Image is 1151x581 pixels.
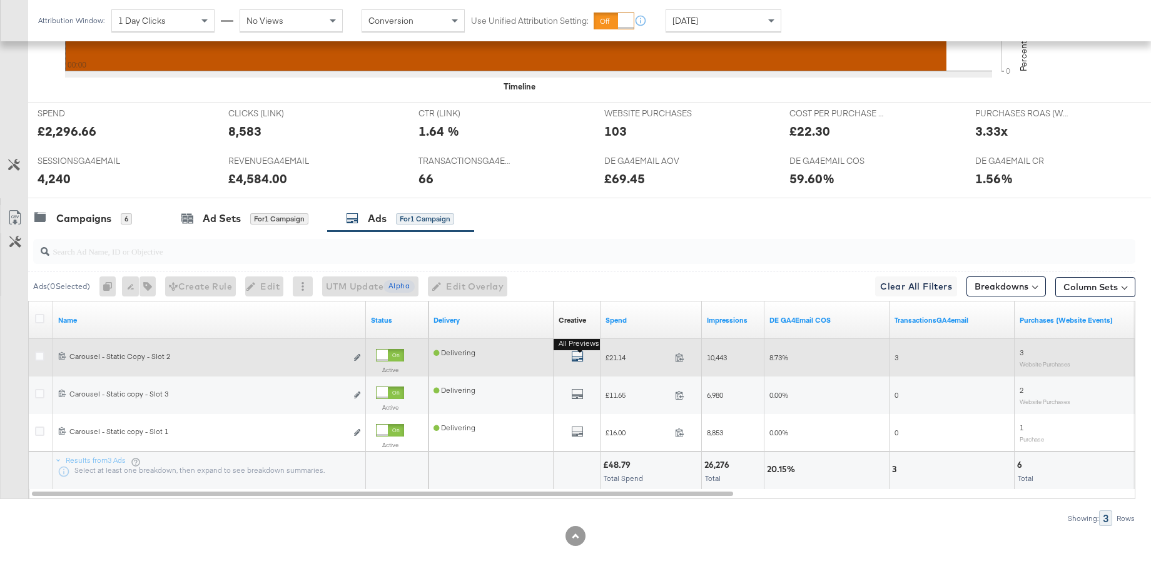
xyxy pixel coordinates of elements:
a: Shows the creative associated with your ad. [559,315,586,325]
div: 1.56% [975,169,1013,188]
span: £11.65 [606,390,670,400]
span: 0.00% [769,390,788,400]
span: 8.73% [769,353,788,362]
span: DE GA4EMAIL COS [789,155,883,167]
div: 59.60% [789,169,834,188]
span: 3 [895,353,898,362]
span: Clear All Filters [880,279,952,295]
a: Reflects the ability of your Ad to achieve delivery. [434,315,549,325]
div: Carousel - Static copy - Slot 1 [69,427,347,437]
a: The number of times your ad was served. On mobile apps an ad is counted as served the first time ... [707,315,759,325]
sub: Website Purchases [1020,398,1070,405]
div: 4,240 [38,169,71,188]
span: Delivering [434,385,475,395]
span: 1 Day Clicks [118,15,166,26]
div: 8,583 [228,122,261,140]
a: Ad Name. [58,315,361,325]
span: COST PER PURCHASE (WEBSITE EVENTS) [789,108,883,119]
a: The number of times a purchase was made tracked by your Custom Audience pixel on your website aft... [1020,315,1135,325]
span: 0.00% [769,428,788,437]
div: Creative [559,315,586,325]
div: Showing: [1067,514,1099,523]
span: 2 [1020,385,1023,395]
span: 1 [1020,423,1023,432]
label: Active [376,403,404,412]
span: 3 [1020,348,1023,357]
button: Clear All Filters [875,276,957,296]
span: CTR (LINK) [418,108,512,119]
button: Breakdowns [966,276,1046,296]
div: Carousel - Static copy - Slot 3 [69,389,347,399]
a: The total amount spent to date. [606,315,697,325]
div: 103 [604,122,627,140]
button: Column Sets [1055,277,1135,297]
span: PURCHASES ROAS (WEBSITE EVENTS) [975,108,1069,119]
div: for 1 Campaign [250,213,308,225]
input: Search Ad Name, ID or Objective [49,234,1035,258]
span: TRANSACTIONSGA4EMAIL [418,155,512,167]
div: 3 [892,463,900,475]
div: Ad Sets [203,211,241,226]
div: 1.64 % [418,122,459,140]
div: Attribution Window: [38,16,105,25]
span: 10,443 [707,353,727,362]
sub: Website Purchases [1020,360,1070,368]
span: Conversion [368,15,413,26]
div: £48.79 [603,459,634,471]
div: £22.30 [789,122,830,140]
div: Ads ( 0 Selected) [33,281,90,292]
span: Total Spend [604,473,643,483]
div: 20.15% [767,463,799,475]
div: for 1 Campaign [396,213,454,225]
div: 26,276 [704,459,733,471]
div: 3 [1099,510,1112,526]
div: Timeline [504,81,535,93]
div: 3.33x [975,122,1008,140]
div: Ads [368,211,387,226]
span: Delivering [434,423,475,432]
div: 6 [1017,459,1026,471]
span: Total [1018,473,1033,483]
span: 6,980 [707,390,723,400]
div: £4,584.00 [228,169,287,188]
div: Rows [1116,514,1135,523]
div: 0 [99,276,122,296]
span: £21.14 [606,353,670,362]
span: £16.00 [606,428,670,437]
span: No Views [246,15,283,26]
sub: Purchase [1020,435,1044,443]
div: 66 [418,169,434,188]
div: Campaigns [56,211,111,226]
span: Total [705,473,721,483]
span: 8,853 [707,428,723,437]
a: DE NET COS GA4Email [769,315,885,325]
div: £2,296.66 [38,122,96,140]
label: Use Unified Attribution Setting: [471,15,589,27]
span: WEBSITE PURCHASES [604,108,698,119]
span: REVENUEGA4EMAIL [228,155,322,167]
label: Active [376,366,404,374]
div: 6 [121,213,132,225]
span: SESSIONSGA4EMAIL [38,155,131,167]
div: £69.45 [604,169,645,188]
span: [DATE] [672,15,698,26]
span: Delivering [434,348,475,357]
span: 0 [895,390,898,400]
span: 0 [895,428,898,437]
span: SPEND [38,108,131,119]
a: Shows the current state of your Ad. [371,315,423,325]
label: Active [376,441,404,449]
text: Percent [1018,41,1029,71]
span: CLICKS (LINK) [228,108,322,119]
a: Transactions - The total number of transactions [895,315,1010,325]
div: Carousel - Static Copy - Slot 2 [69,351,347,361]
span: DE GA4EMAIL CR [975,155,1069,167]
span: DE GA4EMAIL AOV [604,155,698,167]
